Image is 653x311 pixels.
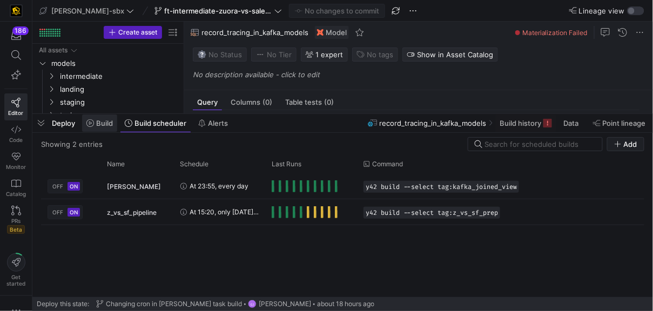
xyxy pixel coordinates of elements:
[70,209,78,215] span: ON
[37,96,179,109] div: Press SPACE to select this row.
[120,114,191,132] button: Build scheduler
[107,174,161,199] span: [PERSON_NAME]
[248,300,257,308] div: GJ
[197,99,218,106] span: Query
[60,70,178,83] span: intermediate
[6,274,25,287] span: Get started
[4,26,28,45] button: 186
[6,191,26,197] span: Catalog
[107,160,125,168] span: Name
[6,164,26,170] span: Monitor
[164,6,272,15] span: ft-intermediate-zuora-vs-salesforce-08052025
[352,48,398,62] button: No tags
[366,183,517,191] span: y42 build --select tag:kafka_joined_view
[624,140,637,148] span: Add
[256,50,292,59] span: No Tier
[301,48,348,62] button: 1 expert
[500,119,541,127] span: Build history
[12,26,29,35] div: 186
[285,99,334,106] span: Table tests
[588,114,651,132] button: Point lineage
[198,50,242,59] span: No Status
[4,201,28,238] a: PRsBeta
[9,110,24,116] span: Editor
[4,120,28,147] a: Code
[366,209,498,217] span: y42 build --select tag:z_vs_sf_prep
[417,50,493,59] span: Show in Asset Catalog
[607,137,644,151] button: Add
[579,6,625,15] span: Lineage view
[93,297,377,311] button: Changing cron in [PERSON_NAME] task buildGJ[PERSON_NAME]about 18 hours ago
[495,114,557,132] button: Build history
[522,29,588,37] span: Materialization Failed
[193,114,233,132] button: Alerts
[37,109,179,121] div: Press SPACE to select this row.
[37,83,179,96] div: Press SPACE to select this row.
[201,28,308,37] span: record_tracing_in_kafka_models
[51,57,178,70] span: models
[106,300,242,308] span: Changing cron in [PERSON_NAME] task build
[484,140,596,148] input: Search for scheduled builds
[104,26,162,39] button: Create asset
[11,218,21,224] span: PRs
[152,4,285,18] button: ft-intermediate-zuora-vs-salesforce-08052025
[193,70,649,79] p: No description available - click to edit
[4,147,28,174] a: Monitor
[37,300,89,308] span: Deploy this state:
[37,44,179,57] div: Press SPACE to select this row.
[41,140,103,148] div: Showing 2 entries
[4,249,28,291] button: Getstarted
[7,225,25,234] span: Beta
[37,4,137,18] button: [PERSON_NAME]-sbx
[256,50,265,59] img: No tier
[564,119,579,127] span: Data
[52,119,75,127] span: Deploy
[60,109,178,121] span: task
[60,96,178,109] span: staging
[262,99,272,106] span: (0)
[51,6,124,15] span: [PERSON_NAME]-sbx
[317,300,374,308] span: about 18 hours ago
[52,183,63,190] span: OFF
[4,2,28,20] a: https://storage.googleapis.com/y42-prod-data-exchange/images/uAsz27BndGEK0hZWDFeOjoxA7jCwgK9jE472...
[39,46,68,54] div: All assets
[198,50,206,59] img: No status
[96,119,113,127] span: Build
[52,209,63,215] span: OFF
[559,114,586,132] button: Data
[193,48,247,62] button: No statusNo Status
[37,57,179,70] div: Press SPACE to select this row.
[251,48,297,62] button: No tierNo Tier
[190,199,259,225] span: At 15:20, only [DATE], [DATE], [DATE], [DATE], [DATE], [DATE], and [DATE]
[9,137,23,143] span: Code
[82,114,118,132] button: Build
[70,183,78,190] span: ON
[315,50,343,59] span: 1 expert
[367,50,393,59] span: No tags
[37,70,179,83] div: Press SPACE to select this row.
[317,29,324,36] img: undefined
[190,173,248,199] span: At 23:55, every day
[326,28,347,37] span: Model
[208,119,228,127] span: Alerts
[372,160,403,168] span: Command
[231,99,272,106] span: Columns
[380,119,487,127] span: record_tracing_in_kafka_models
[180,160,208,168] span: Schedule
[11,5,22,16] img: https://storage.googleapis.com/y42-prod-data-exchange/images/uAsz27BndGEK0hZWDFeOjoxA7jCwgK9jE472...
[107,200,157,225] span: z_vs_sf_pipeline
[60,83,178,96] span: landing
[324,99,334,106] span: (0)
[134,119,186,127] span: Build scheduler
[4,174,28,201] a: Catalog
[272,160,301,168] span: Last Runs
[402,48,498,62] button: Show in Asset Catalog
[118,29,157,36] span: Create asset
[4,93,28,120] a: Editor
[603,119,646,127] span: Point lineage
[259,300,311,308] span: [PERSON_NAME]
